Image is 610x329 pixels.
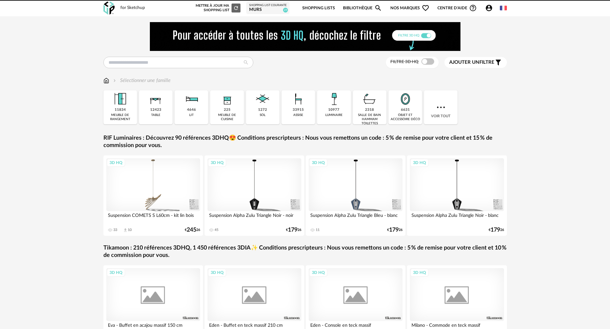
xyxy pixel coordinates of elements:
[309,159,328,167] div: 3D HQ
[309,211,403,224] div: Suspension Alpha Zulu Triangle Bleu - blanc
[293,108,304,112] div: 33915
[207,211,302,224] div: Suspension Alpha Zulu Triangle Noir - noir
[205,155,305,236] a: 3D HQ Suspension Alpha Zulu Triangle Noir - noir 45 €17926
[254,90,271,108] img: Sol.png
[309,268,328,277] div: 3D HQ
[107,268,125,277] div: 3D HQ
[128,228,132,232] div: 10
[410,268,429,277] div: 3D HQ
[325,90,343,108] img: Luminaire.png
[106,211,200,224] div: Suspension COMETS S L60cm - kit lin bois
[260,113,265,117] div: sol
[120,5,145,11] div: for Sketchup
[215,228,218,232] div: 45
[183,90,200,108] img: Literie.png
[328,108,339,112] div: 10977
[115,108,126,112] div: 11834
[343,1,382,16] a: BibliothèqueMagnify icon
[194,4,240,12] div: Mettre à jour ma Shopping List
[316,228,320,232] div: 11
[187,228,196,232] span: 245
[410,159,429,167] div: 3D HQ
[286,228,301,232] div: € 26
[103,2,115,15] img: OXP
[218,90,236,108] img: Rangement.png
[437,4,477,12] span: Centre d'aideHelp Circle Outline icon
[249,4,287,7] div: Shopping List courante
[150,22,460,51] img: FILTRE%20HQ%20NEW_V1%20(4).gif
[290,90,307,108] img: Assise.png
[288,228,297,232] span: 179
[105,113,135,121] div: meuble de rangement
[123,228,128,233] span: Download icon
[444,57,507,68] button: Ajouter unfiltre Filter icon
[103,77,109,84] img: svg+xml;base64,PHN2ZyB3aWR0aD0iMTYiIGhlaWdodD0iMTciIHZpZXdCb3g9IjAgMCAxNiAxNyIgZmlsbD0ibm9uZSIgeG...
[103,155,203,236] a: 3D HQ Suspension COMETS S L60cm - kit lin bois 33 Download icon 10 €24526
[189,113,194,117] div: lit
[401,108,410,112] div: 6631
[485,4,496,12] span: Account Circle icon
[410,211,504,224] div: Suspension Alpha Zulu Triangle Noir - blanc
[208,159,226,167] div: 3D HQ
[113,228,117,232] div: 33
[390,60,419,64] span: Filtre 3D HQ
[449,59,494,66] span: filtre
[390,1,429,16] span: Nos marques
[187,108,196,112] div: 4646
[212,113,242,121] div: meuble de cuisine
[147,90,164,108] img: Table.png
[107,159,125,167] div: 3D HQ
[485,4,493,12] span: Account Circle icon
[387,228,403,232] div: € 26
[407,155,507,236] a: 3D HQ Suspension Alpha Zulu Triangle Noir - blanc €17926
[469,4,477,12] span: Help Circle Outline icon
[374,4,382,12] span: Magnify icon
[494,59,502,66] span: Filter icon
[103,135,507,150] a: RIF Luminaires : Découvrez 90 références 3DHQ😍 Conditions prescripteurs : Nous vous remettons un ...
[389,228,399,232] span: 179
[435,102,447,113] img: more.7b13dc1.svg
[361,90,378,108] img: Salle%20de%20bain.png
[293,113,303,117] div: assise
[355,113,385,126] div: salle de bain hammam toilettes
[500,4,507,12] img: fr
[365,108,374,112] div: 2318
[233,6,239,10] span: Refresh icon
[208,268,226,277] div: 3D HQ
[306,155,406,236] a: 3D HQ Suspension Alpha Zulu Triangle Bleu - blanc 11 €17926
[489,228,504,232] div: € 26
[151,113,160,117] div: table
[424,90,458,124] div: Voir tout
[283,8,288,12] span: 29
[249,4,287,13] a: Shopping List courante murs 29
[112,77,171,84] div: Sélectionner une famille
[449,60,479,65] span: Ajouter un
[185,228,200,232] div: € 26
[390,113,420,121] div: objet et accessoire déco
[422,4,429,12] span: Heart Outline icon
[224,108,231,112] div: 225
[397,90,414,108] img: Miroir.png
[325,113,343,117] div: luminaire
[103,244,507,259] a: Tikamoon : 210 références 3DHQ, 1 450 références 3DIA✨ Conditions prescripteurs : Nous vous remet...
[249,7,287,13] div: murs
[491,228,500,232] span: 179
[150,108,161,112] div: 12423
[111,90,129,108] img: Meuble%20de%20rangement.png
[258,108,267,112] div: 1272
[112,77,117,84] img: svg+xml;base64,PHN2ZyB3aWR0aD0iMTYiIGhlaWdodD0iMTYiIHZpZXdCb3g9IjAgMCAxNiAxNiIgZmlsbD0ibm9uZSIgeG...
[302,1,335,16] a: Shopping Lists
